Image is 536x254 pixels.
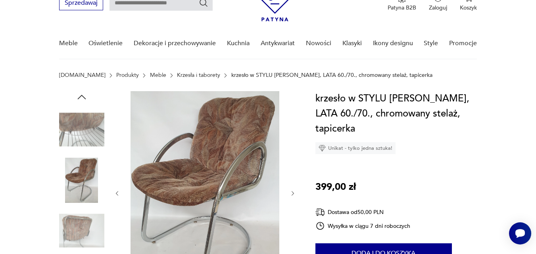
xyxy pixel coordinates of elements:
[59,72,106,78] a: [DOMAIN_NAME]
[150,72,166,78] a: Meble
[509,222,531,244] iframe: Smartsupp widget button
[231,72,432,78] p: krzesło w STYLU [PERSON_NAME], LATA 60./70., chromowany stelaż, tapicerka
[261,28,295,59] a: Antykwariat
[177,72,220,78] a: Krzesła i taborety
[227,28,250,59] a: Kuchnia
[59,1,103,6] a: Sprzedawaj
[88,28,123,59] a: Oświetlenie
[315,180,356,195] p: 399,00 zł
[116,72,139,78] a: Produkty
[315,207,411,217] div: Dostawa od 50,00 PLN
[342,28,362,59] a: Klasyki
[315,221,411,231] div: Wysyłka w ciągu 7 dni roboczych
[424,28,438,59] a: Style
[429,4,447,11] p: Zaloguj
[59,208,104,253] img: Zdjęcie produktu krzesło w STYLU Gastone Rinaldi, LATA 60./70., chromowany stelaż, tapicerka
[59,107,104,152] img: Zdjęcie produktu krzesło w STYLU Gastone Rinaldi, LATA 60./70., chromowany stelaż, tapicerka
[460,4,477,11] p: Koszyk
[59,158,104,203] img: Zdjęcie produktu krzesło w STYLU Gastone Rinaldi, LATA 60./70., chromowany stelaż, tapicerka
[315,91,483,136] h1: krzesło w STYLU [PERSON_NAME], LATA 60./70., chromowany stelaż, tapicerka
[59,28,78,59] a: Meble
[319,145,326,152] img: Ikona diamentu
[315,142,396,154] div: Unikat - tylko jedna sztuka!
[134,28,216,59] a: Dekoracje i przechowywanie
[449,28,477,59] a: Promocje
[373,28,413,59] a: Ikony designu
[315,207,325,217] img: Ikona dostawy
[306,28,331,59] a: Nowości
[388,4,416,11] p: Patyna B2B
